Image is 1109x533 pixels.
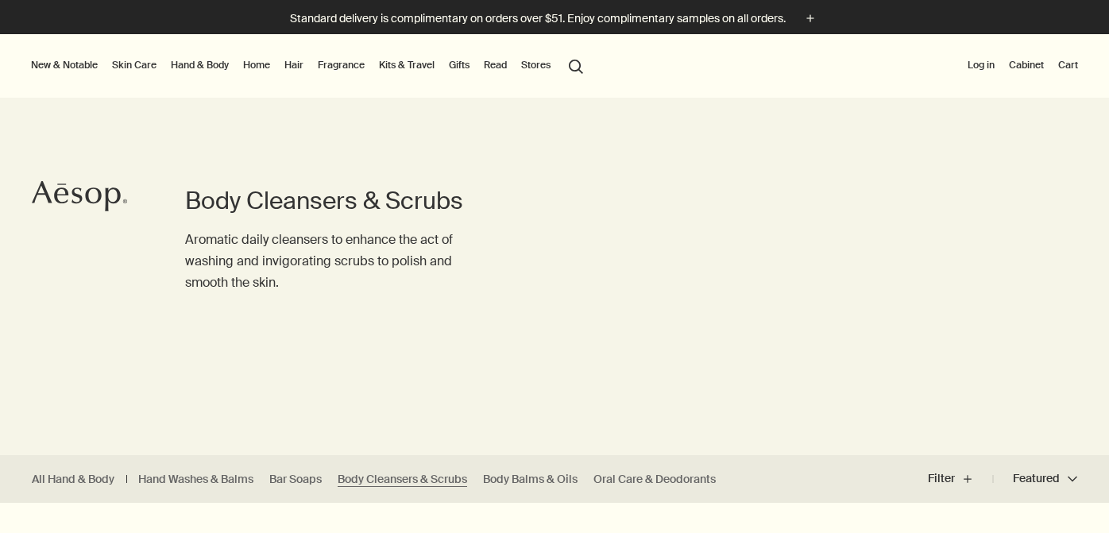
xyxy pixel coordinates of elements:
[240,56,273,75] a: Home
[32,180,127,212] svg: Aesop
[964,56,998,75] button: Log in
[32,472,114,487] a: All Hand & Body
[28,176,131,220] a: Aesop
[338,472,467,487] a: Body Cleansers & Scrubs
[483,472,578,487] a: Body Balms & Oils
[993,460,1077,498] button: Featured
[185,229,491,294] p: Aromatic daily cleansers to enhance the act of washing and invigorating scrubs to polish and smoo...
[562,50,590,80] button: Open search
[281,56,307,75] a: Hair
[109,56,160,75] a: Skin Care
[928,460,993,498] button: Filter
[481,56,510,75] a: Read
[290,10,786,27] p: Standard delivery is complimentary on orders over $51. Enjoy complimentary samples on all orders.
[518,56,554,75] button: Stores
[593,472,716,487] a: Oral Care & Deodorants
[964,34,1081,98] nav: supplementary
[446,56,473,75] a: Gifts
[1006,56,1047,75] a: Cabinet
[376,56,438,75] a: Kits & Travel
[1055,56,1081,75] button: Cart
[28,34,590,98] nav: primary
[185,185,491,217] h1: Body Cleansers & Scrubs
[269,472,322,487] a: Bar Soaps
[168,56,232,75] a: Hand & Body
[28,56,101,75] button: New & Notable
[290,10,819,28] button: Standard delivery is complimentary on orders over $51. Enjoy complimentary samples on all orders.
[315,56,368,75] a: Fragrance
[138,472,253,487] a: Hand Washes & Balms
